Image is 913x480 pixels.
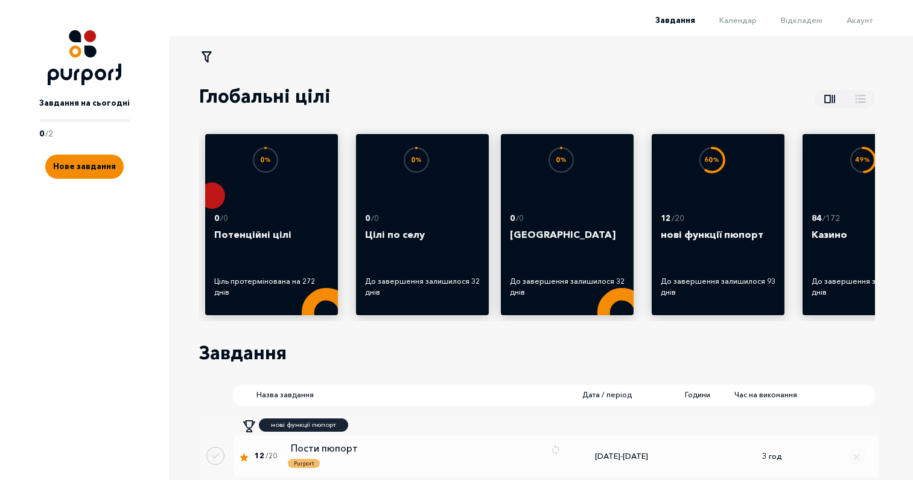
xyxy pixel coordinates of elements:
p: / 0 [220,213,228,225]
text: 0 % [556,156,567,164]
span: Назва завдання [256,389,546,400]
div: До завершення залишилося 32 днів [365,276,480,298]
a: нові функції пюпорт [259,418,348,432]
div: Ціль протермінована на 272 днів [214,276,329,298]
a: Акаунт [822,15,873,25]
a: 60%12 /20нові функції пюпортДо завершення залишилося 93 днів [661,143,775,304]
p: / [45,128,48,140]
text: 0 % [260,156,271,164]
span: 12 [255,450,264,461]
p: Пости пюпорт [291,441,541,456]
a: Завдання [631,15,695,25]
a: 0%0 /0Цілі по селуДо завершення залишилося 32 днів [365,143,480,304]
span: Календар [719,15,757,25]
span: Відкладені [781,15,822,25]
text: 0 % [411,156,422,164]
text: 60 % [705,156,720,164]
p: / 0 [371,213,379,225]
p: [GEOGRAPHIC_DATA] [510,227,625,257]
p: 2 [48,128,53,140]
span: Години [685,389,710,400]
text: 49 % [856,156,871,164]
p: 84 [812,213,821,225]
button: Show all goals [815,90,875,108]
p: / 0 [516,213,524,225]
p: 0 [214,213,219,225]
a: Календар [695,15,757,25]
div: 3 год [742,450,803,462]
p: / 172 [822,213,840,225]
a: Create new task [45,139,124,179]
p: Purport [294,459,314,468]
div: [DATE] - [DATE] [561,450,682,462]
p: Потенційні цілі [214,227,329,257]
span: / 20 [266,450,277,461]
p: 0 [39,128,44,140]
p: 0 [510,213,515,225]
a: 0%0 /0Потенційні ціліЦіль протермінована на 272 днів [214,143,329,304]
p: нові функції пюпорт [271,420,336,430]
p: Глобальні цілі [199,83,331,110]
a: Завдання на сьогодні0/2 [39,85,130,139]
p: 0 [365,213,370,225]
button: Remove regular task [848,447,866,465]
div: До завершення залишилося 93 днів [661,276,775,298]
span: Нове завдання [53,161,116,171]
button: Done regular task [206,447,224,465]
a: Відкладені [757,15,822,25]
p: нові функції пюпорт [661,227,775,257]
p: Цілі по селу [365,227,480,257]
p: 12 [661,213,670,225]
span: Дата / період [582,389,643,400]
span: Час на виконання [734,389,797,400]
button: Create new task [45,155,124,179]
span: Акаунт [847,15,873,25]
img: Logo icon [48,30,121,85]
a: 0%0 /0[GEOGRAPHIC_DATA]До завершення залишилося 32 днів [510,143,625,304]
p: Завдання на сьогодні [39,97,130,109]
p: Завдання [199,339,287,366]
a: Пости пюпортRepeat iconPurport [285,441,561,471]
div: До завершення залишилося 32 днів [510,276,625,298]
p: / 20 [672,213,684,225]
img: Repeat icon [550,444,561,455]
span: Завдання [655,15,695,25]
